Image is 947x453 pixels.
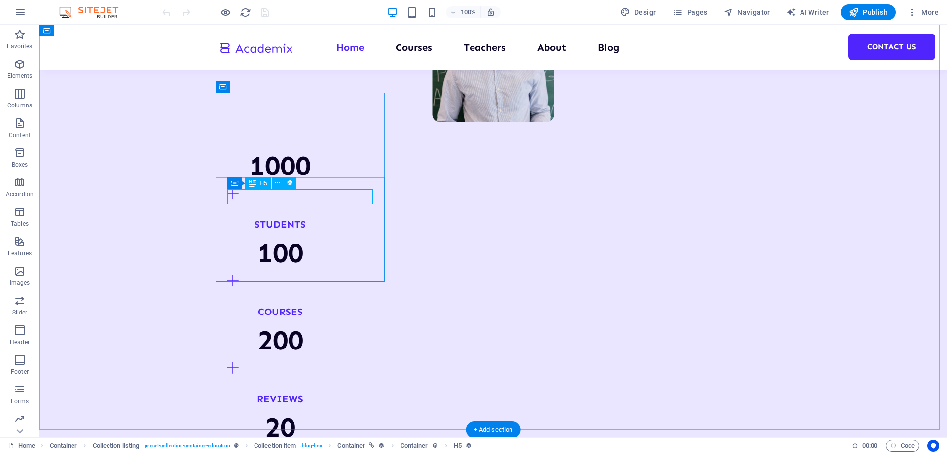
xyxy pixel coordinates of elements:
[852,440,878,452] h6: Session time
[93,440,140,452] span: Click to select. Double-click to edit
[10,279,30,287] p: Images
[219,6,231,18] button: Click here to leave preview mode and continue editing
[849,7,888,17] span: Publish
[50,440,77,452] span: Click to select. Double-click to edit
[7,102,32,109] p: Columns
[7,42,32,50] p: Favorites
[11,220,29,228] p: Tables
[908,7,939,17] span: More
[841,4,896,20] button: Publish
[669,4,711,20] button: Pages
[720,4,774,20] button: Navigator
[620,7,657,17] span: Design
[786,7,829,17] span: AI Writer
[486,8,495,17] i: On resize automatically adjust zoom level to fit chosen device.
[12,161,28,169] p: Boxes
[886,440,919,452] button: Code
[337,440,365,452] span: Click to select. Double-click to edit
[927,440,939,452] button: Usercentrics
[446,6,481,18] button: 100%
[617,4,661,20] button: Design
[234,443,239,448] i: This element is a customizable preset
[143,440,230,452] span: . preset-collection-container-education
[12,309,28,316] p: Slider
[8,249,32,257] p: Features
[50,440,472,452] nav: breadcrumb
[617,4,661,20] div: Design (Ctrl+Alt+Y)
[254,440,296,452] span: Click to select. Double-click to edit
[454,440,462,452] span: Click to select. Double-click to edit
[673,7,707,17] span: Pages
[466,442,472,449] i: This element is bound to a collection
[369,443,374,448] i: This element is linked
[890,440,915,452] span: Code
[240,7,251,18] i: Reload page
[466,421,521,438] div: + Add section
[724,7,770,17] span: Navigator
[378,442,385,449] i: This element is bound to a collection
[6,190,34,198] p: Accordion
[7,72,33,80] p: Elements
[57,6,131,18] img: Editor Logo
[782,4,833,20] button: AI Writer
[300,440,322,452] span: . blog-box
[8,440,35,452] a: Click to cancel selection. Double-click to open Pages
[11,368,29,376] p: Footer
[9,131,31,139] p: Content
[10,338,30,346] p: Header
[401,440,428,452] span: Click to select. Double-click to edit
[904,4,943,20] button: More
[239,6,251,18] button: reload
[432,442,438,449] i: This element can be bound to a collection field
[862,440,877,452] span: 00 00
[869,442,871,449] span: :
[260,180,267,186] span: H5
[461,6,476,18] h6: 100%
[11,397,29,405] p: Forms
